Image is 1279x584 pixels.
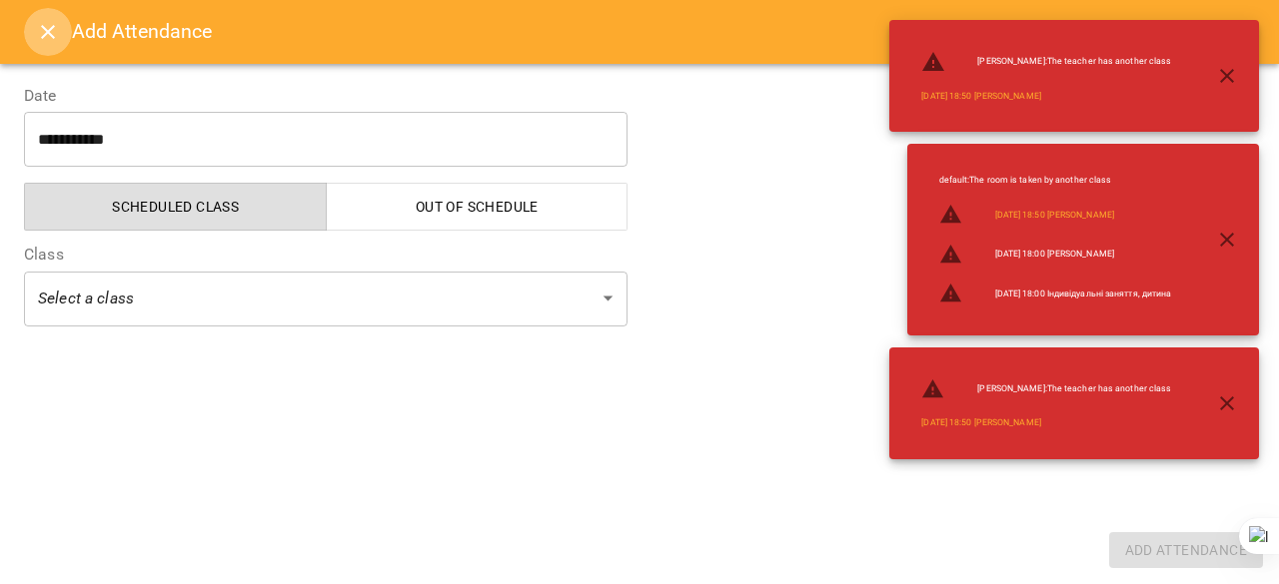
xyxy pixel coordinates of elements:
div: Select a class [24,271,628,326]
a: [DATE] 18:50 [PERSON_NAME] [995,209,1114,222]
li: [DATE] 18:00 [PERSON_NAME] [923,235,1188,275]
a: [DATE] 18:50 [PERSON_NAME] [921,90,1040,103]
span: Out of Schedule [339,195,617,219]
button: Close [24,8,72,56]
h6: Add Attendance [72,16,1255,47]
em: Select a class [38,289,134,307]
button: Out of Schedule [326,183,629,231]
li: default : The room is taken by another class [923,166,1188,195]
span: Scheduled class [37,195,315,219]
label: Date [24,88,628,104]
li: [PERSON_NAME] : The teacher has another class [905,369,1187,409]
li: [PERSON_NAME] : The teacher has another class [905,42,1187,82]
button: Scheduled class [24,183,327,231]
a: [DATE] 18:50 [PERSON_NAME] [921,416,1040,429]
label: Class [24,247,628,263]
li: [DATE] 18:00 Індивідуальні заняття, дитина [923,274,1188,313]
